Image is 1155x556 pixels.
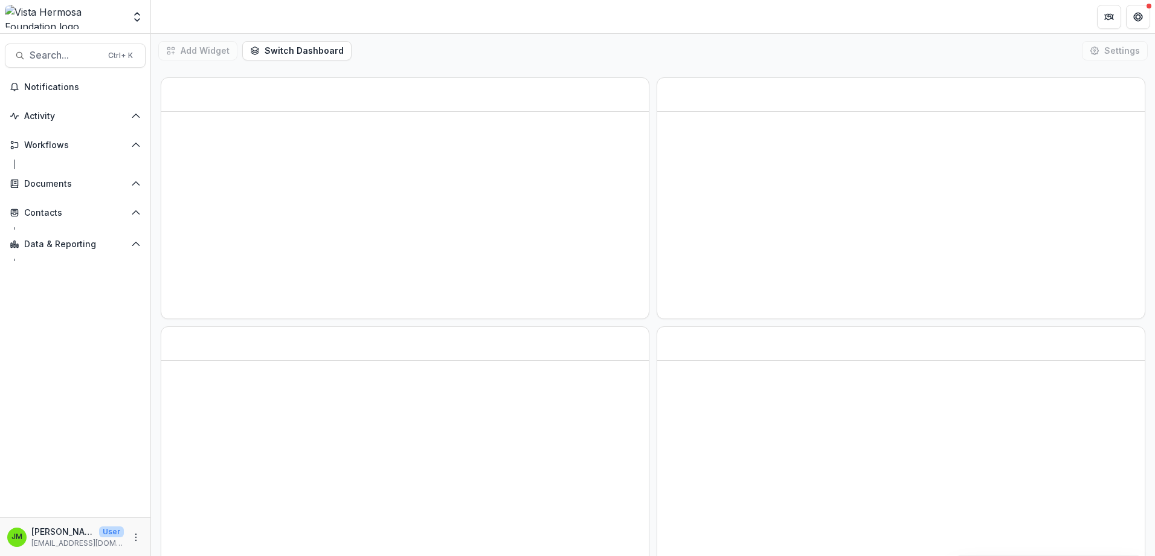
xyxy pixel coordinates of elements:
button: Add Widget [158,41,237,60]
button: Open Workflows [5,135,146,155]
button: Notifications [5,77,146,97]
span: Data & Reporting [24,239,126,250]
span: Search... [30,50,101,61]
button: Open Documents [5,174,146,193]
button: Open entity switcher [129,5,146,29]
button: Search... [5,44,146,68]
button: More [129,530,143,545]
button: Settings [1082,41,1148,60]
nav: breadcrumb [156,8,207,25]
p: [EMAIL_ADDRESS][DOMAIN_NAME] [31,538,124,549]
span: Contacts [24,208,126,218]
p: [PERSON_NAME] [31,525,94,538]
p: User [99,526,124,537]
button: Switch Dashboard [242,41,352,60]
div: Jerry Martinez [11,533,22,541]
div: Ctrl + K [106,49,135,62]
button: Partners [1097,5,1121,29]
span: Notifications [24,82,141,92]
button: Open Data & Reporting [5,234,146,254]
span: Activity [24,111,126,121]
img: Vista Hermosa Foundation logo [5,5,124,29]
button: Open Contacts [5,203,146,222]
button: Get Help [1126,5,1150,29]
span: Documents [24,179,126,189]
span: Workflows [24,140,126,150]
button: Open Activity [5,106,146,126]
